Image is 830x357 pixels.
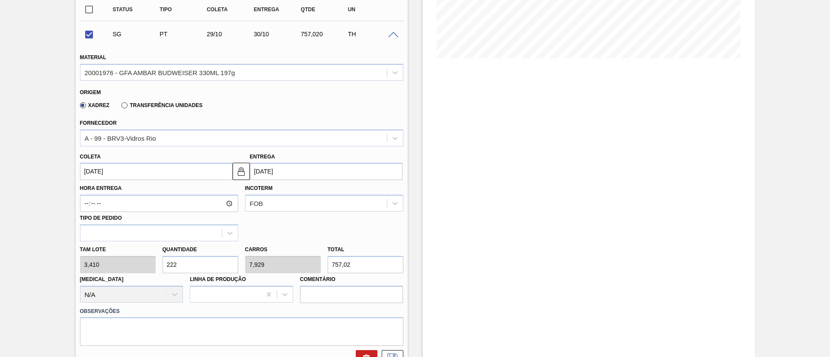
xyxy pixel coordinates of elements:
img: locked [236,166,246,177]
label: Observações [80,305,403,318]
label: Linha de Produção [190,276,246,282]
label: Total [328,246,345,253]
div: A - 99 - BRV3-Vidros Rio [85,134,156,142]
div: 757,020 [299,31,351,38]
label: [MEDICAL_DATA] [80,276,124,282]
label: Quantidade [163,246,197,253]
input: dd/mm/yyyy [250,163,402,180]
div: Tipo [157,6,210,13]
div: Pedido de Transferência [157,31,210,38]
div: 29/10/2025 [204,31,257,38]
div: Sugestão Criada [111,31,163,38]
div: 20001976 - GFA AMBAR BUDWEISER 330ML 197g [85,69,235,76]
div: Qtde [299,6,351,13]
label: Entrega [250,154,275,160]
label: Tam lote [80,243,156,256]
label: Transferência Unidades [121,102,202,108]
label: Material [80,54,106,60]
label: Comentário [300,273,403,286]
div: UN [346,6,398,13]
div: Entrega [252,6,304,13]
label: Hora Entrega [80,182,238,195]
label: Fornecedor [80,120,117,126]
div: Coleta [204,6,257,13]
label: Origem [80,89,101,95]
input: dd/mm/yyyy [80,163,233,180]
button: locked [233,163,250,180]
div: 30/10/2025 [252,31,304,38]
div: Status [111,6,163,13]
div: TH [346,31,398,38]
label: Incoterm [245,185,273,191]
label: Tipo de pedido [80,215,122,221]
label: Xadrez [80,102,110,108]
label: Coleta [80,154,101,160]
div: FOB [250,200,263,207]
label: Carros [245,246,268,253]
